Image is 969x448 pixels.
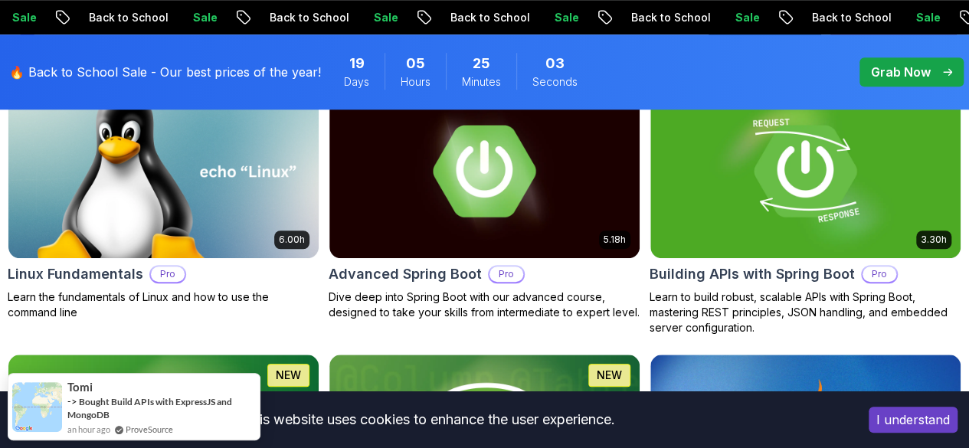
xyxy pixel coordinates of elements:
p: 3.30h [921,234,947,246]
img: provesource social proof notification image [12,382,62,432]
p: Dive deep into Spring Boot with our advanced course, designed to take your skills from intermedia... [329,289,640,320]
span: 25 Minutes [473,53,490,74]
p: Back to School [76,10,180,25]
img: Linux Fundamentals card [8,84,319,258]
p: Sale [542,10,591,25]
p: NEW [597,368,622,383]
p: 5.18h [604,234,626,246]
h2: Building APIs with Spring Boot [650,263,855,285]
p: NEW [276,368,301,383]
p: Sale [180,10,229,25]
div: This website uses cookies to enhance the user experience. [11,403,846,437]
img: Advanced Spring Boot card [329,84,640,258]
p: 6.00h [279,234,305,246]
h2: Linux Fundamentals [8,263,143,285]
span: 19 Days [349,53,365,74]
p: Learn the fundamentals of Linux and how to use the command line [8,289,319,320]
p: Grab Now [871,63,931,81]
img: Building APIs with Spring Boot card [650,84,961,258]
a: Bought Build APIs with ExpressJS and MongoDB [67,396,232,420]
p: Back to School [618,10,722,25]
span: Minutes [462,74,501,90]
span: Seconds [532,74,578,90]
span: 5 Hours [406,53,425,74]
a: Building APIs with Spring Boot card3.30hBuilding APIs with Spring BootProLearn to build robust, s... [650,83,961,335]
p: Pro [863,267,896,282]
a: Linux Fundamentals card6.00hLinux FundamentalsProLearn the fundamentals of Linux and how to use t... [8,83,319,320]
span: -> [67,395,77,407]
p: Learn to build robust, scalable APIs with Spring Boot, mastering REST principles, JSON handling, ... [650,289,961,335]
p: Sale [903,10,952,25]
p: Back to School [799,10,903,25]
a: ProveSource [126,423,173,436]
span: an hour ago [67,423,110,436]
p: Back to School [437,10,542,25]
span: Tomi [67,381,93,394]
span: Hours [401,74,430,90]
p: Pro [151,267,185,282]
span: 3 Seconds [545,53,565,74]
a: Advanced Spring Boot card5.18hAdvanced Spring BootProDive deep into Spring Boot with our advanced... [329,83,640,320]
p: Sale [722,10,771,25]
h2: Advanced Spring Boot [329,263,482,285]
p: Sale [361,10,410,25]
p: Back to School [257,10,361,25]
p: 🔥 Back to School Sale - Our best prices of the year! [9,63,321,81]
button: Accept cookies [869,407,958,433]
span: Days [344,74,369,90]
p: Pro [489,267,523,282]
